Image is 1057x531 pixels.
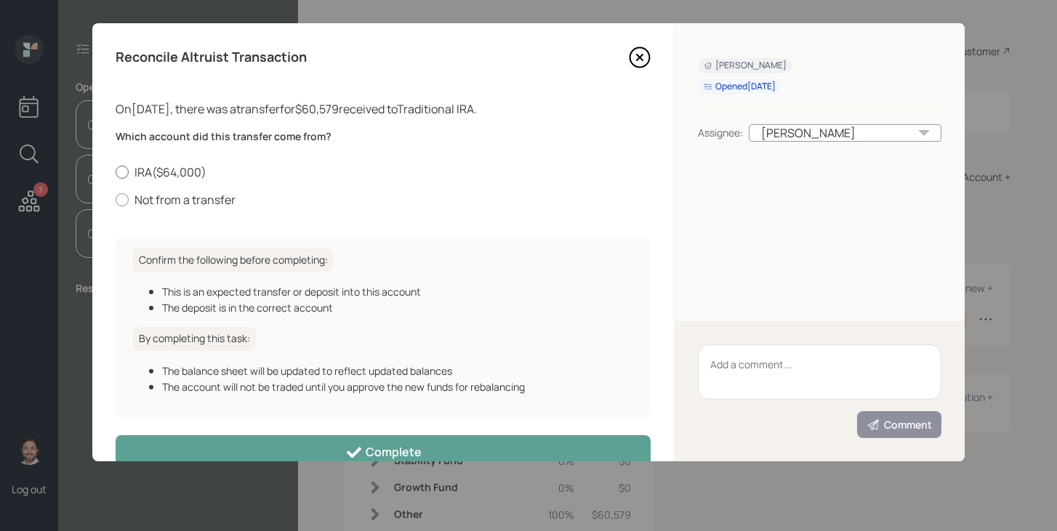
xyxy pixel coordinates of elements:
[116,100,651,118] div: On [DATE] , there was a transfer for $60,579 received to Traditional IRA .
[162,379,633,394] div: The account will not be traded until you approve the new funds for rebalancing
[116,164,651,180] label: IRA ( $64,000 )
[133,248,334,272] h6: Confirm the following before completing:
[867,418,932,432] div: Comment
[116,192,651,208] label: Not from a transfer
[704,60,787,72] div: [PERSON_NAME]
[116,435,651,468] button: Complete
[133,327,256,351] h6: By completing this task:
[749,124,941,142] div: [PERSON_NAME]
[116,129,651,144] label: Which account did this transfer come from?
[162,284,633,299] div: This is an expected transfer or deposit into this account
[345,444,422,461] div: Complete
[162,363,633,378] div: The balance sheet will be updated to reflect updated balances
[698,125,743,140] div: Assignee:
[116,49,307,65] h4: Reconcile Altruist Transaction
[857,411,941,438] button: Comment
[162,300,633,315] div: The deposit is in the correct account
[704,81,776,93] div: Opened [DATE]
